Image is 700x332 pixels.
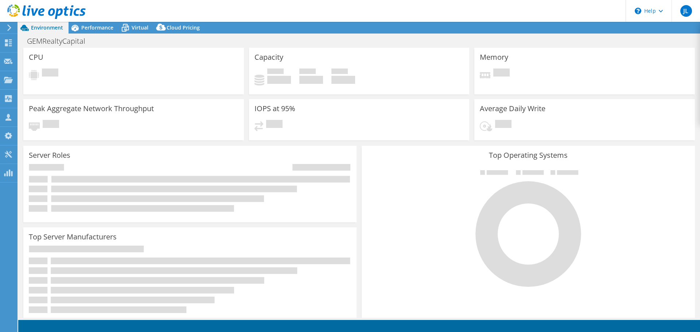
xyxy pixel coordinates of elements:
h3: Top Operating Systems [367,151,689,159]
span: Performance [81,24,113,31]
h3: Capacity [254,53,283,61]
span: Pending [495,120,512,130]
h4: 0 GiB [331,76,355,84]
h3: Memory [480,53,508,61]
span: Used [267,69,284,76]
span: Pending [42,69,58,78]
span: Pending [43,120,59,130]
svg: \n [635,8,641,14]
span: Pending [493,69,510,78]
span: JL [680,5,692,17]
h3: Top Server Manufacturers [29,233,117,241]
span: Pending [266,120,283,130]
span: Free [299,69,316,76]
h3: Peak Aggregate Network Throughput [29,105,154,113]
span: Environment [31,24,63,31]
span: Total [331,69,348,76]
h4: 0 GiB [267,76,291,84]
span: Virtual [132,24,148,31]
h3: Server Roles [29,151,70,159]
h4: 0 GiB [299,76,323,84]
h3: IOPS at 95% [254,105,295,113]
h3: CPU [29,53,43,61]
h3: Average Daily Write [480,105,545,113]
span: Cloud Pricing [167,24,200,31]
h1: GEMRealtyCapital [24,37,97,45]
